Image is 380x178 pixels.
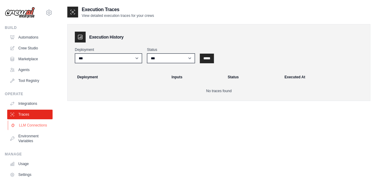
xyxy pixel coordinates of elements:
a: Integrations [7,99,53,108]
a: Tool Registry [7,76,53,86]
a: LLM Connections [8,120,53,130]
p: View detailed execution traces for your crews [82,13,154,18]
label: Status [147,47,195,52]
label: Deployment [75,47,142,52]
th: Executed At [281,70,368,84]
p: No traces found [75,89,363,93]
th: Inputs [168,70,224,84]
h2: Execution Traces [82,6,154,13]
a: Environment Variables [7,131,53,146]
a: Usage [7,159,53,169]
a: Automations [7,33,53,42]
h3: Execution History [89,34,123,40]
a: Traces [7,110,53,119]
th: Status [224,70,281,84]
a: Marketplace [7,54,53,64]
div: Operate [5,92,53,96]
div: Build [5,25,53,30]
div: Manage [5,152,53,157]
a: Crew Studio [7,43,53,53]
a: Agents [7,65,53,75]
img: Logo [5,7,35,18]
th: Deployment [70,70,168,84]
